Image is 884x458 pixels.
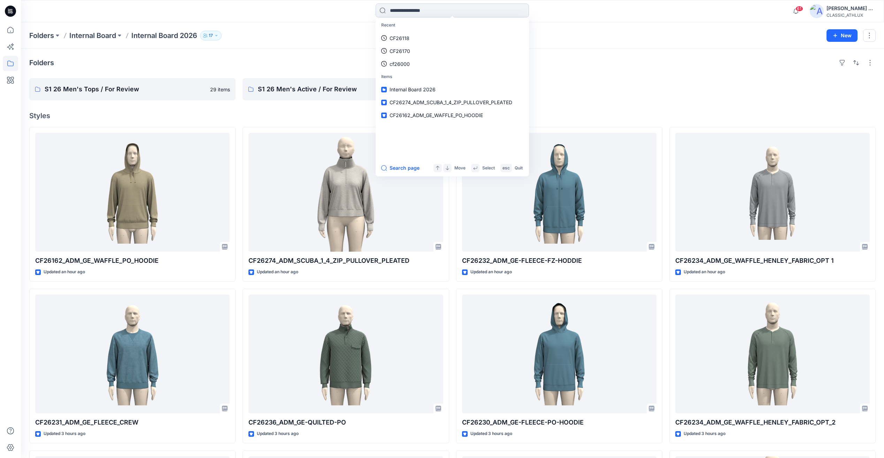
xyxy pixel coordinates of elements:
[377,45,528,58] a: CF26170
[675,295,870,413] a: CF26234_ADM_GE_WAFFLE_HENLEY_FABRIC_OPT_2
[131,31,197,40] p: Internal Board 2026
[381,164,420,172] button: Search page
[462,256,656,266] p: CF26232_ADM_GE-FLEECE-FZ-HODDIE
[462,295,656,413] a: CF26230_ADM_GE-FLEECE-PO-HOODIE
[35,256,230,266] p: CF26162_ADM_GE_WAFFLE_PO_HOODIE
[35,133,230,252] a: CF26162_ADM_GE_WAFFLE_PO_HOODIE
[257,430,299,437] p: Updated 3 hours ago
[248,256,443,266] p: CF26274_ADM_SCUBA_1_4_ZIP_PULLOVER_PLEATED
[390,35,409,42] p: CF26118
[29,112,876,120] h4: Styles
[209,32,213,39] p: 17
[454,165,466,172] p: Move
[258,84,419,94] p: S1 26 Men's Active / For Review
[29,78,236,100] a: S1 26 Men's Tops / For Review29 items
[248,418,443,427] p: CF26236_ADM_GE-QUILTED-PO
[470,268,512,276] p: Updated an hour ago
[390,86,436,92] span: Internal Board 2026
[675,418,870,427] p: CF26234_ADM_GE_WAFFLE_HENLEY_FABRIC_OPT_2
[462,418,656,427] p: CF26230_ADM_GE-FLEECE-PO-HOODIE
[377,109,528,122] a: CF26162_ADM_GE_WAFFLE_PO_HOODIE
[470,430,512,437] p: Updated 3 hours ago
[462,133,656,252] a: CF26232_ADM_GE-FLEECE-FZ-HODDIE
[210,86,230,93] p: 29 items
[35,295,230,413] a: CF26231_ADM_GE_FLEECE_CREW
[810,4,824,18] img: avatar
[377,96,528,109] a: CF26274_ADM_SCUBA_1_4_ZIP_PULLOVER_PLEATED
[248,133,443,252] a: CF26274_ADM_SCUBA_1_4_ZIP_PULLOVER_PLEATED
[684,268,725,276] p: Updated an hour ago
[795,6,803,12] span: 61
[377,58,528,70] a: cf26000
[827,13,875,18] div: CLASSIC_ATHLUX
[29,31,54,40] a: Folders
[482,165,495,172] p: Select
[45,84,206,94] p: S1 26 Men's Tops / For Review
[827,29,858,42] button: New
[35,418,230,427] p: CF26231_ADM_GE_FLEECE_CREW
[377,70,528,83] p: Items
[29,59,54,67] h4: Folders
[377,83,528,96] a: Internal Board 2026
[675,133,870,252] a: CF26234_ADM_GE_WAFFLE_HENLEY_FABRIC_OPT 1
[44,430,85,437] p: Updated 3 hours ago
[243,78,449,100] a: S1 26 Men's Active / For Review22 items
[515,165,523,172] p: Quit
[257,268,298,276] p: Updated an hour ago
[69,31,116,40] a: Internal Board
[377,19,528,32] p: Recent
[390,112,483,118] span: CF26162_ADM_GE_WAFFLE_PO_HOODIE
[684,430,725,437] p: Updated 3 hours ago
[390,60,410,68] p: cf26000
[200,31,222,40] button: 17
[390,47,410,55] p: CF26170
[248,295,443,413] a: CF26236_ADM_GE-QUILTED-PO
[827,4,875,13] div: [PERSON_NAME] Cfai
[44,268,85,276] p: Updated an hour ago
[377,32,528,45] a: CF26118
[502,165,510,172] p: esc
[390,99,512,105] span: CF26274_ADM_SCUBA_1_4_ZIP_PULLOVER_PLEATED
[675,256,870,266] p: CF26234_ADM_GE_WAFFLE_HENLEY_FABRIC_OPT 1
